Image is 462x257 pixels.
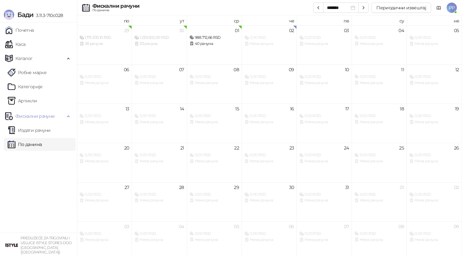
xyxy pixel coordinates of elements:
div: 05 [234,224,239,229]
div: Нема рачуна [134,197,184,203]
div: 1.239.502,00 RSD [134,35,184,41]
div: Нема рачуна [190,237,239,243]
div: Нема рачуна [190,119,239,125]
div: 0,00 RSD [409,35,459,41]
div: 0,00 RSD [134,113,184,119]
div: 01 [400,185,404,190]
th: ср [187,15,242,25]
div: Нема рачуна [134,158,184,164]
div: 10 [345,67,349,72]
div: 18 [400,107,404,111]
div: 04 [398,28,404,33]
a: Издати рачуни [8,124,51,137]
div: Нема рачуна [244,237,294,243]
div: 29 [124,28,129,33]
div: 0,00 RSD [409,74,459,80]
div: Нема рачуна [80,80,129,86]
th: су [352,15,407,25]
div: 07 [344,224,349,229]
div: 0,00 RSD [299,231,349,237]
div: 12 [455,67,459,72]
td: 2025-10-27 [77,182,132,221]
div: 28 [179,185,184,190]
div: Фискални рачуни [92,4,139,9]
span: PP [447,3,457,13]
div: 0,00 RSD [299,113,349,119]
div: Нема рачуна [80,158,129,164]
div: Нема рачуна [409,237,459,243]
div: Нема рачуна [80,237,129,243]
div: Нема рачуна [299,41,349,47]
div: Нема рачуна [355,41,404,47]
td: 2025-10-30 [242,182,297,221]
a: Робне марке [8,66,47,79]
td: 2025-10-31 [297,182,352,221]
div: 0,00 RSD [134,152,184,158]
img: 64x64-companyLogo-77b92cf4-9946-4f36-9751-bf7bb5fd2c7d.png [5,239,18,252]
small: PREDUZEĆE ZA TRGOVINU I USLUGE ISTYLE STORES DOO [GEOGRAPHIC_DATA] ([GEOGRAPHIC_DATA]) [21,236,72,254]
div: 04 [179,224,184,229]
div: 13 [125,107,129,111]
th: пе [297,15,352,25]
div: Нема рачуна [244,80,294,86]
div: Нема рачуна [299,158,349,164]
span: 3.11.3-710c028 [33,13,63,18]
div: Нема рачуна [134,119,184,125]
td: 2025-10-19 [407,104,462,143]
div: 0,00 RSD [409,113,459,119]
div: 08 [234,67,239,72]
div: 0,00 RSD [244,74,294,80]
div: 0,00 RSD [355,192,404,198]
div: 25 [399,146,404,150]
div: 0,00 RSD [80,152,129,158]
div: 05 [454,28,459,33]
div: 0,00 RSD [190,74,239,80]
span: Каталог [15,52,33,65]
a: Почетна [5,24,34,37]
td: 2025-10-07 [132,64,187,104]
div: Нема рачуна [409,80,459,86]
div: 09 [289,67,294,72]
div: 26 [454,146,459,150]
div: 28 рачуна [80,41,129,47]
div: 0,00 RSD [244,35,294,41]
img: Logo [4,10,14,20]
span: Бади [17,11,33,19]
div: 0,00 RSD [190,152,239,158]
div: 15 [235,107,239,111]
div: Нема рачуна [355,80,404,86]
div: 31 [345,185,349,190]
div: Нема рачуна [244,197,294,203]
div: 0,00 RSD [355,35,404,41]
div: 06 [289,224,294,229]
td: 2025-10-08 [187,64,242,104]
div: Нема рачуна [409,41,459,47]
div: 19 [455,107,459,111]
td: 2025-10-18 [352,104,407,143]
a: Документација [434,3,444,13]
th: не [407,15,462,25]
div: По данима [92,9,139,12]
div: 0,00 RSD [409,192,459,198]
div: 24 [344,146,349,150]
div: 0,00 RSD [134,192,184,198]
div: 0,00 RSD [244,192,294,198]
div: 0,00 RSD [299,192,349,198]
div: 22 [234,146,239,150]
td: 2025-10-23 [242,143,297,182]
div: 0,00 RSD [190,113,239,119]
div: 06 [124,67,129,72]
div: 0,00 RSD [409,231,459,237]
div: 21 [180,146,184,150]
div: Нема рачуна [190,197,239,203]
div: Нема рачуна [190,158,239,164]
td: 2025-11-02 [407,182,462,221]
td: 2025-09-29 [77,25,132,64]
div: 0,00 RSD [355,74,404,80]
div: Нема рачуна [299,237,349,243]
div: 0,00 RSD [355,113,404,119]
td: 2025-10-29 [187,182,242,221]
div: 0,00 RSD [190,231,239,237]
td: 2025-10-24 [297,143,352,182]
td: 2025-10-26 [407,143,462,182]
